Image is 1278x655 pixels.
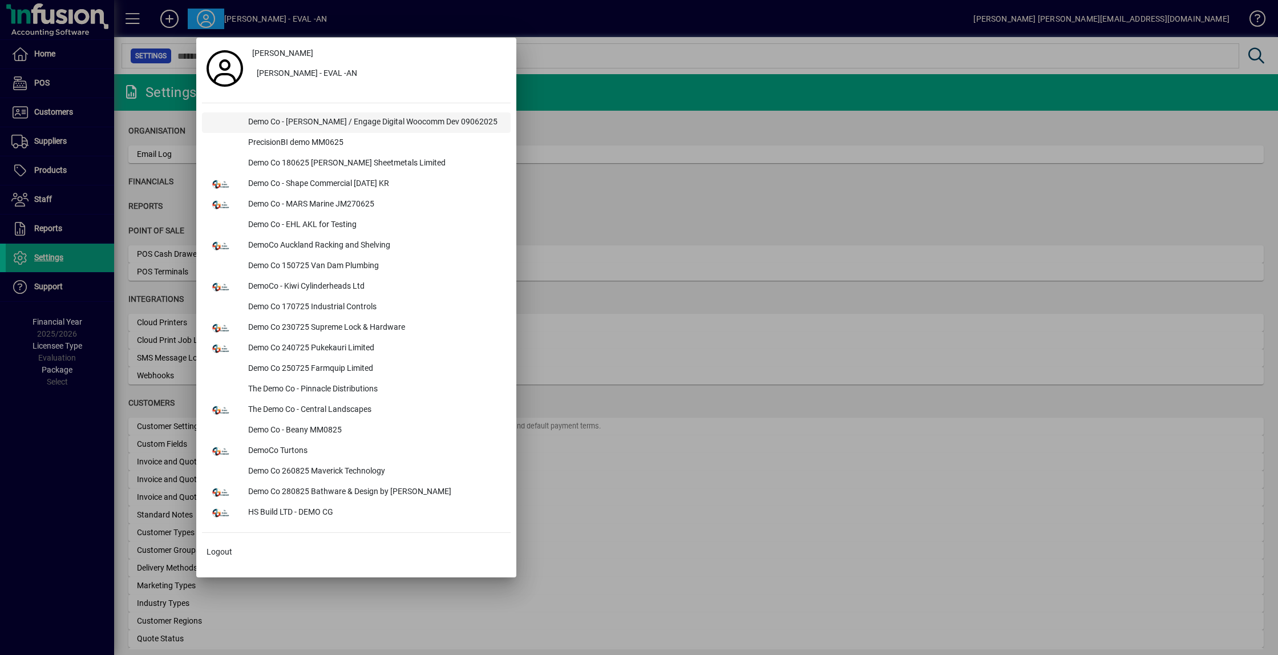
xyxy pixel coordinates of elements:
div: Demo Co 260825 Maverick Technology [239,462,511,482]
button: Demo Co 250725 Farmquip Limited [202,359,511,379]
div: Demo Co - Beany MM0825 [239,421,511,441]
button: Demo Co 240725 Pukekauri Limited [202,338,511,359]
div: The Demo Co - Pinnacle Distributions [239,379,511,400]
button: Demo Co 170725 Industrial Controls [202,297,511,318]
div: Demo Co - MARS Marine JM270625 [239,195,511,215]
div: Demo Co - [PERSON_NAME] / Engage Digital Woocomm Dev 09062025 [239,112,511,133]
a: [PERSON_NAME] [248,43,511,64]
button: Demo Co 280825 Bathware & Design by [PERSON_NAME] [202,482,511,503]
div: Demo Co 170725 Industrial Controls [239,297,511,318]
div: DemoCo Auckland Racking and Shelving [239,236,511,256]
button: Demo Co - Shape Commercial [DATE] KR [202,174,511,195]
button: Demo Co 230725 Supreme Lock & Hardware [202,318,511,338]
button: Demo Co - [PERSON_NAME] / Engage Digital Woocomm Dev 09062025 [202,112,511,133]
div: Demo Co 250725 Farmquip Limited [239,359,511,379]
div: HS Build LTD - DEMO CG [239,503,511,523]
div: Demo Co - Shape Commercial [DATE] KR [239,174,511,195]
div: The Demo Co - Central Landscapes [239,400,511,421]
button: DemoCo Auckland Racking and Shelving [202,236,511,256]
div: Demo Co - EHL AKL for Testing [239,215,511,236]
div: Demo Co 280825 Bathware & Design by [PERSON_NAME] [239,482,511,503]
button: The Demo Co - Pinnacle Distributions [202,379,511,400]
button: DemoCo - Kiwi Cylinderheads Ltd [202,277,511,297]
div: DemoCo Turtons [239,441,511,462]
button: Demo Co 150725 Van Dam Plumbing [202,256,511,277]
button: PrecisionBI demo MM0625 [202,133,511,153]
button: [PERSON_NAME] - EVAL -AN [248,64,511,84]
div: Demo Co 150725 Van Dam Plumbing [239,256,511,277]
button: Demo Co 260825 Maverick Technology [202,462,511,482]
div: Demo Co 240725 Pukekauri Limited [239,338,511,359]
div: PrecisionBI demo MM0625 [239,133,511,153]
div: Demo Co 230725 Supreme Lock & Hardware [239,318,511,338]
div: DemoCo - Kiwi Cylinderheads Ltd [239,277,511,297]
a: Profile [202,58,248,79]
div: Demo Co 180625 [PERSON_NAME] Sheetmetals Limited [239,153,511,174]
button: Demo Co - Beany MM0825 [202,421,511,441]
button: Demo Co 180625 [PERSON_NAME] Sheetmetals Limited [202,153,511,174]
span: [PERSON_NAME] [252,47,313,59]
button: HS Build LTD - DEMO CG [202,503,511,523]
button: Demo Co - MARS Marine JM270625 [202,195,511,215]
span: Logout [207,546,232,558]
button: The Demo Co - Central Landscapes [202,400,511,421]
button: Demo Co - EHL AKL for Testing [202,215,511,236]
button: DemoCo Turtons [202,441,511,462]
button: Logout [202,542,511,563]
